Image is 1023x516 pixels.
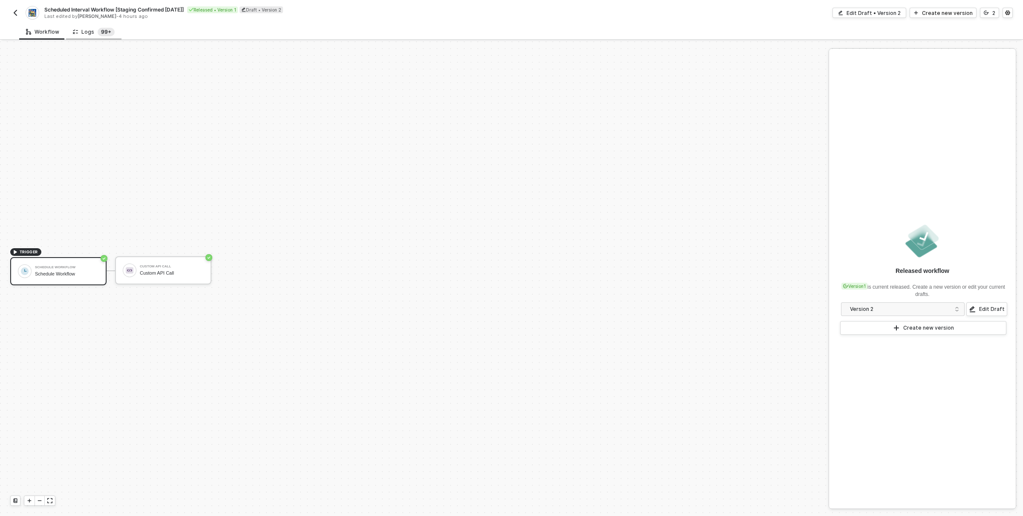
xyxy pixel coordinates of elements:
[992,9,995,17] div: 2
[241,7,246,12] span: icon-edit
[240,6,283,13] div: Draft • Version 2
[27,498,32,503] span: icon-play
[26,29,59,35] div: Workflow
[913,10,919,15] span: icon-play
[966,302,1007,316] button: Edit Draft
[922,9,973,17] div: Create new version
[838,10,843,15] span: icon-edit
[980,8,999,18] button: 2
[13,249,18,255] span: icon-play
[29,9,36,17] img: integration-icon
[20,249,38,255] span: TRIGGER
[832,8,906,18] button: Edit Draft • Version 2
[21,267,29,275] img: icon
[841,283,867,290] div: Version 1
[73,28,115,36] div: Logs
[850,304,950,314] div: Version 2
[984,10,989,15] span: icon-versioning
[187,6,238,13] div: Released • Version 1
[969,306,976,313] span: icon-edit
[140,270,204,276] div: Custom API Call
[843,284,848,289] span: icon-versioning
[35,266,99,269] div: Schedule Workflow
[10,8,20,18] button: back
[37,498,42,503] span: icon-minus
[1005,10,1010,15] span: icon-settings
[904,222,941,260] img: released.png
[910,8,977,18] button: Create new version
[847,9,901,17] div: Edit Draft • Version 2
[12,9,19,16] img: back
[896,267,949,275] div: Released workflow
[903,325,954,331] div: Create new version
[78,13,116,19] span: [PERSON_NAME]
[44,13,511,20] div: Last edited by - 4 hours ago
[98,28,115,36] sup: 172
[47,498,52,503] span: icon-expand
[140,265,204,268] div: Custom API Call
[44,6,184,13] span: Scheduled Interval Workflow [Staging Confirmed [DATE]]
[126,267,133,274] img: icon
[893,325,900,331] span: icon-play
[840,321,1006,335] button: Create new version
[35,271,99,277] div: Schedule Workflow
[839,278,1006,298] div: is current released. Create a new version or edit your current drafts.
[205,254,212,261] span: icon-success-page
[101,255,107,262] span: icon-success-page
[979,306,1005,313] div: Edit Draft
